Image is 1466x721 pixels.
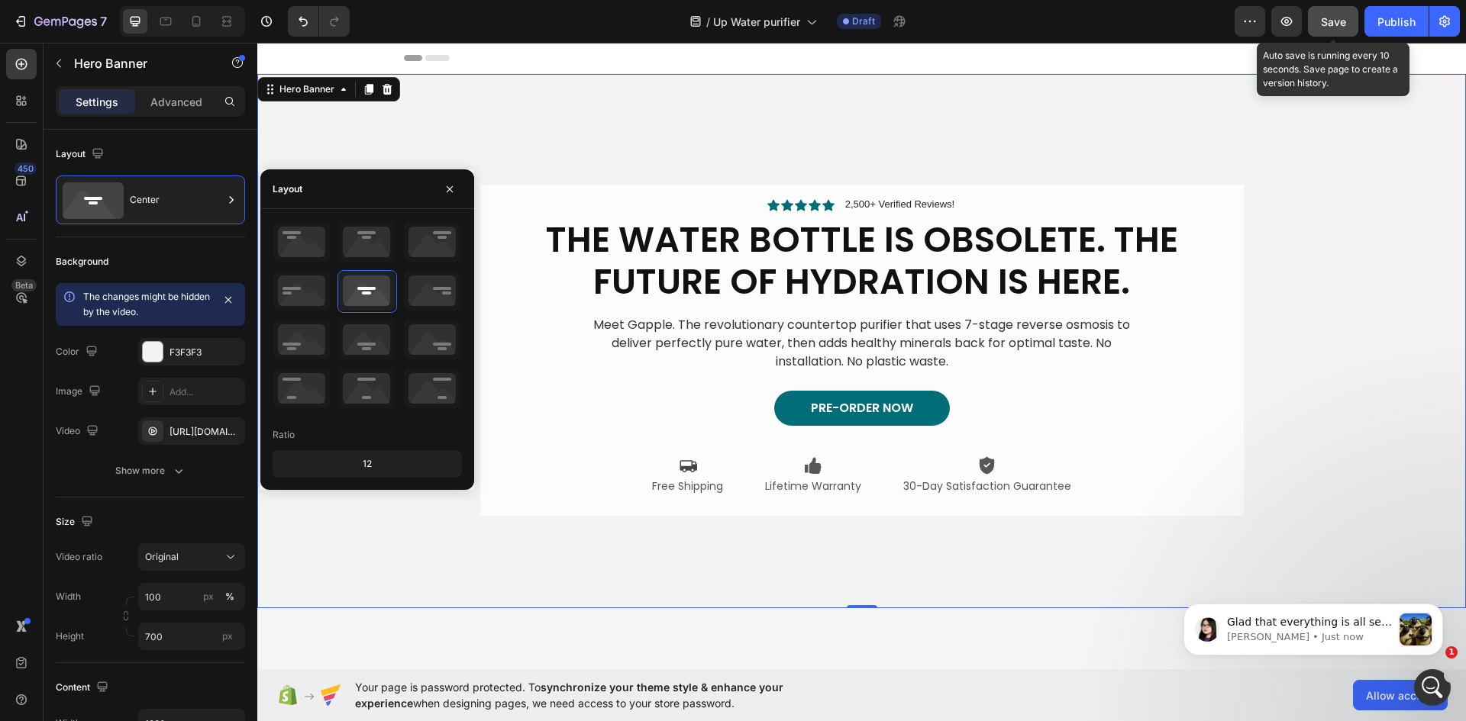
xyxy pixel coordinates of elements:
label: Height [56,629,84,643]
span: 1 [1445,646,1458,658]
div: Hero Banner [19,40,80,53]
div: F3F3F3 [170,346,241,359]
input: px [138,623,245,650]
p: 30-Day Satisfaction Guarantee [646,436,814,450]
div: 450 [15,163,37,175]
div: Publish [1377,14,1416,30]
button: Show more [56,457,245,484]
span: Up Water purifier [713,14,800,30]
div: Color [56,342,101,362]
span: px [222,630,233,642]
p: Advanced [150,94,202,110]
span: / [706,14,710,30]
div: Background [56,255,108,269]
label: Width [56,590,81,604]
span: Allow access [1366,687,1435,703]
button: Original [138,543,245,571]
div: Show more [115,463,186,478]
span: Save [1321,15,1346,28]
input: px% [138,583,245,610]
span: Original [145,551,179,562]
div: Ratio [273,428,295,442]
p: Lifetime Warranty [508,436,604,450]
button: % [199,587,218,606]
button: Publish [1364,6,1429,37]
div: Size [56,512,96,533]
span: Draft [852,14,875,28]
div: Content [56,678,111,698]
span: The changes might be hidden by the video. [83,291,210,317]
p: Meet Gapple. The revolutionary countertop purifier that uses 7-stage reverse osmosis to deliver p... [331,273,878,328]
a: PRE-ORDER NOW [517,348,693,383]
div: Layout [56,144,107,165]
p: 2,500+ Verified Reviews! [588,156,697,169]
button: Save [1308,6,1358,37]
div: Image [56,381,104,402]
span: Your page is password protected. To when designing pages, we need access to your store password. [355,679,843,711]
button: px [221,587,239,606]
iframe: Intercom notifications message [1161,573,1466,680]
div: Center [130,182,223,217]
div: Video ratio [56,550,102,564]
div: Undo/Redo [288,6,350,37]
div: px [203,590,214,604]
p: Settings [76,94,118,110]
p: Free Shipping [395,436,466,450]
div: 12 [276,453,459,475]
span: synchronize your theme style & enhance your experience [355,681,783,710]
div: Add... [170,385,241,399]
div: Layout [273,182,302,196]
iframe: Design area [257,43,1466,669]
iframe: Intercom live chat [1414,669,1451,706]
div: [URL][DOMAIN_NAME] [170,425,241,439]
button: Allow access [1353,680,1448,710]
p: 7 [100,12,107,31]
div: % [225,590,234,604]
button: 7 [6,6,114,37]
div: Video [56,421,102,442]
h2: The Water Bottle is Obsolete. The Future of Hydration is Here. [235,175,974,262]
div: Beta [11,279,37,291]
p: Hero Banner [74,54,204,72]
p: PRE-ORDER NOW [554,356,656,375]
